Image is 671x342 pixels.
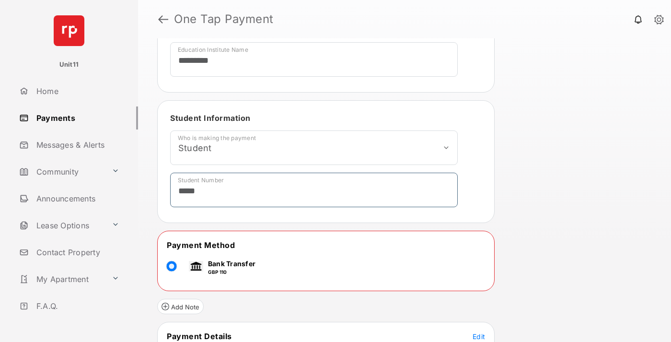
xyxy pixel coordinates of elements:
a: My Apartment [15,268,108,291]
span: Student Information [170,113,251,123]
a: F.A.Q. [15,295,138,318]
button: Edit [473,331,485,341]
p: Unit11 [59,60,79,70]
span: Edit [473,332,485,341]
a: Home [15,80,138,103]
span: Payment Method [167,240,235,250]
img: svg+xml;base64,PHN2ZyB4bWxucz0iaHR0cDovL3d3dy53My5vcmcvMjAwMC9zdmciIHdpZHRoPSI2NCIgaGVpZ2h0PSI2NC... [54,15,84,46]
a: Lease Options [15,214,108,237]
p: GBP 110 [208,269,255,276]
p: Bank Transfer [208,259,255,269]
strong: One Tap Payment [174,13,274,25]
button: Add Note [157,299,204,314]
a: Announcements [15,187,138,210]
img: bank.png [189,261,203,271]
a: Community [15,160,108,183]
a: Messages & Alerts [15,133,138,156]
a: Payments [15,106,138,130]
span: Payment Details [167,331,232,341]
a: Contact Property [15,241,138,264]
